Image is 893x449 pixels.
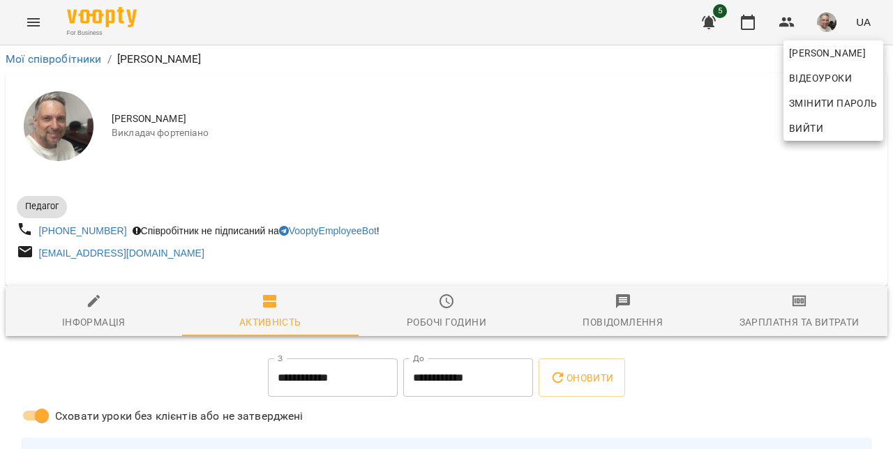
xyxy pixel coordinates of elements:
button: Вийти [783,116,883,141]
span: Відеоуроки [789,70,852,86]
span: Вийти [789,120,823,137]
span: Змінити пароль [789,95,878,112]
a: [PERSON_NAME] [783,40,883,66]
span: [PERSON_NAME] [789,45,878,61]
a: Змінити пароль [783,91,883,116]
a: Відеоуроки [783,66,857,91]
